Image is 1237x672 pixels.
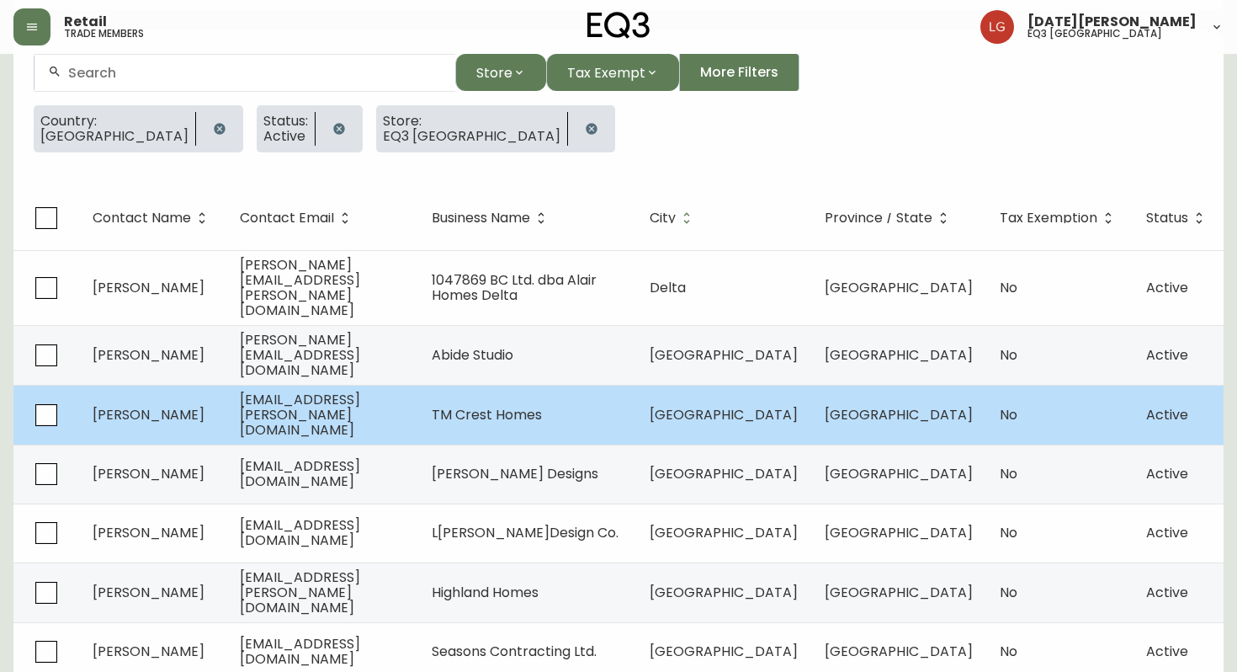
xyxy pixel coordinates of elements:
span: [PERSON_NAME] [93,405,204,424]
span: City [650,213,676,223]
span: Status [1146,211,1210,226]
span: Contact Email [240,213,334,223]
span: [GEOGRAPHIC_DATA] [650,345,798,365]
span: [GEOGRAPHIC_DATA] [825,583,973,602]
span: Contact Name [93,211,213,226]
span: [PERSON_NAME] [93,345,204,365]
span: Active [1146,345,1188,365]
span: Active [1146,523,1188,542]
span: Highland Homes [432,583,539,602]
span: No [1000,464,1017,483]
span: [PERSON_NAME] [93,642,204,661]
span: L[PERSON_NAME]Design Co. [432,523,618,542]
span: [PERSON_NAME] [93,278,204,297]
span: [GEOGRAPHIC_DATA] [825,345,973,365]
span: Business Name [432,213,530,223]
span: [PERSON_NAME][EMAIL_ADDRESS][PERSON_NAME][DOMAIN_NAME] [240,255,360,320]
span: [GEOGRAPHIC_DATA] [825,464,973,483]
span: Store [476,62,512,83]
span: Active [1146,583,1188,602]
span: [PERSON_NAME] Designs [432,464,598,483]
span: 1047869 BC Ltd. dba Alair Homes Delta [432,270,597,305]
span: Tax Exempt [567,62,645,83]
button: More Filters [679,54,799,91]
span: [GEOGRAPHIC_DATA] [650,642,798,661]
img: 2638f148bab13be18035375ceda1d187 [980,10,1014,44]
span: [GEOGRAPHIC_DATA] [650,464,798,483]
span: Tax Exemption [1000,213,1097,223]
span: Tax Exemption [1000,211,1119,226]
span: [EMAIL_ADDRESS][DOMAIN_NAME] [240,456,360,491]
span: [EMAIL_ADDRESS][DOMAIN_NAME] [240,634,360,669]
input: Search [68,65,442,81]
span: [EMAIL_ADDRESS][PERSON_NAME][DOMAIN_NAME] [240,390,360,440]
span: [EMAIL_ADDRESS][PERSON_NAME][DOMAIN_NAME] [240,568,360,617]
span: Province / State [825,211,954,226]
span: No [1000,345,1017,365]
span: [PERSON_NAME] [93,583,204,602]
span: No [1000,583,1017,602]
span: No [1000,642,1017,661]
span: Province / State [825,213,932,223]
span: No [1000,405,1017,424]
span: [GEOGRAPHIC_DATA] [650,405,798,424]
span: Retail [64,15,107,29]
span: [GEOGRAPHIC_DATA] [825,405,973,424]
span: [DATE][PERSON_NAME] [1027,15,1197,29]
span: [GEOGRAPHIC_DATA] [650,523,798,542]
span: No [1000,278,1017,297]
span: Active [1146,464,1188,483]
h5: eq3 [GEOGRAPHIC_DATA] [1027,29,1162,39]
span: [PERSON_NAME] [93,523,204,542]
span: Status [1146,213,1188,223]
img: logo [587,12,650,39]
span: TM Crest Homes [432,405,542,424]
span: Contact Email [240,211,356,226]
span: [GEOGRAPHIC_DATA] [650,583,798,602]
span: Delta [650,278,686,297]
span: Store: [383,114,560,129]
span: City [650,211,698,226]
span: Active [1146,405,1188,424]
span: [GEOGRAPHIC_DATA] [825,523,973,542]
span: [EMAIL_ADDRESS][DOMAIN_NAME] [240,515,360,550]
h5: trade members [64,29,144,39]
span: Active [263,129,308,144]
span: [GEOGRAPHIC_DATA] [40,129,188,144]
span: Country: [40,114,188,129]
span: Abide Studio [432,345,513,365]
span: Contact Name [93,213,191,223]
span: [PERSON_NAME] [93,464,204,483]
span: EQ3 [GEOGRAPHIC_DATA] [383,129,560,144]
button: Store [455,54,546,91]
span: Business Name [432,211,552,226]
button: Tax Exempt [546,54,679,91]
span: [GEOGRAPHIC_DATA] [825,278,973,297]
span: [GEOGRAPHIC_DATA] [825,642,973,661]
span: Seasons Contracting Ltd. [432,642,597,661]
span: No [1000,523,1017,542]
span: Status: [263,114,308,129]
span: Active [1146,642,1188,661]
span: More Filters [700,63,778,82]
span: Active [1146,278,1188,297]
span: [PERSON_NAME][EMAIL_ADDRESS][DOMAIN_NAME] [240,330,360,380]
